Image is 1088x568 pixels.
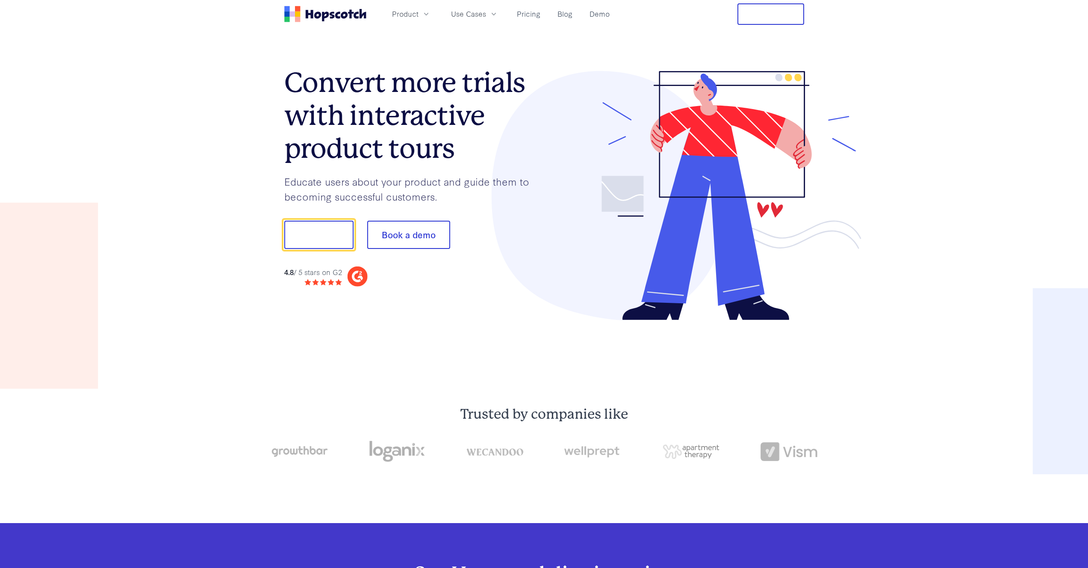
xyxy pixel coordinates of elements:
button: Show me! [284,221,354,249]
button: Use Cases [446,7,503,21]
img: wellprept logo [564,444,621,459]
img: loganix-logo [369,437,425,467]
img: growthbar-logo [271,446,327,457]
img: vism logo [761,442,817,461]
h1: Convert more trials with interactive product tours [284,66,544,165]
p: Educate users about your product and guide them to becoming successful customers. [284,174,544,204]
button: Free Trial [737,3,804,25]
strong: 4.8 [284,267,294,277]
span: Use Cases [451,9,486,19]
button: Product [387,7,436,21]
button: Book a demo [367,221,450,249]
img: wecandoo-logo [466,447,523,456]
a: Demo [586,7,613,21]
div: / 5 stars on G2 [284,267,342,278]
h2: Trusted by companies like [230,406,859,423]
span: Product [392,9,419,19]
img: png-apartment-therapy-house-studio-apartment-home [663,444,719,459]
a: Pricing [513,7,544,21]
a: Blog [554,7,576,21]
a: Home [284,6,366,22]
